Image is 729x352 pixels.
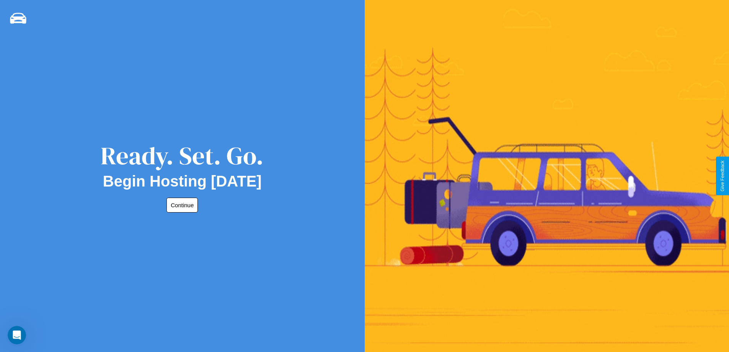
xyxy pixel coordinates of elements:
iframe: Intercom live chat [8,326,26,344]
h2: Begin Hosting [DATE] [103,173,262,190]
div: Give Feedback [720,160,725,192]
div: Ready. Set. Go. [101,139,264,173]
button: Continue [166,198,198,213]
